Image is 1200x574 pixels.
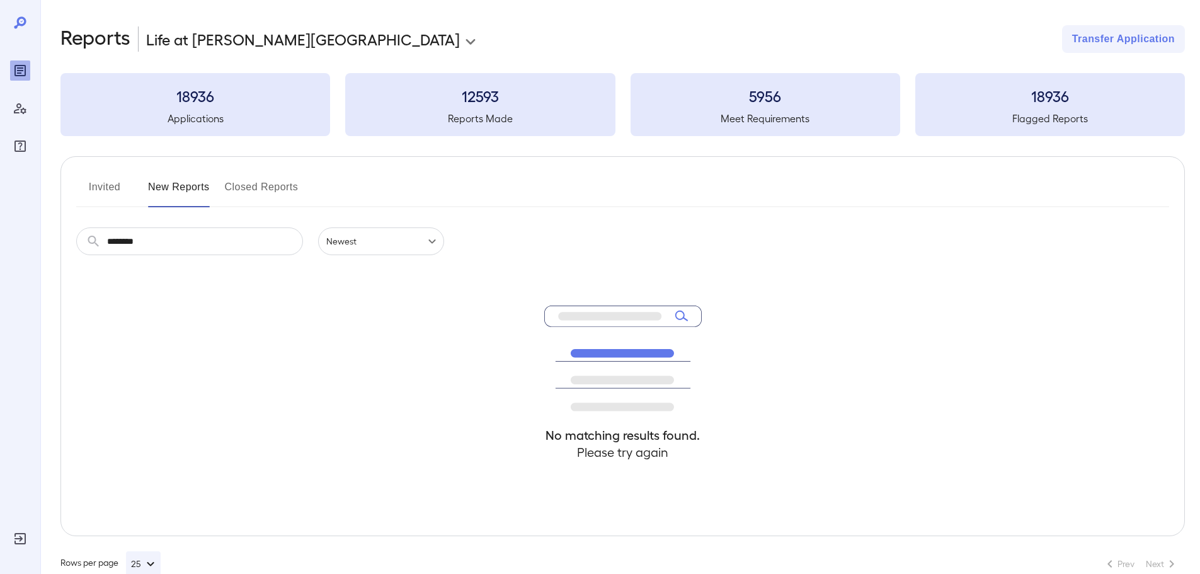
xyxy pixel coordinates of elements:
[60,25,130,53] h2: Reports
[146,29,460,49] p: Life at [PERSON_NAME][GEOGRAPHIC_DATA]
[60,86,330,106] h3: 18936
[1097,554,1185,574] nav: pagination navigation
[10,60,30,81] div: Reports
[225,177,299,207] button: Closed Reports
[915,111,1185,126] h5: Flagged Reports
[60,73,1185,136] summary: 18936Applications12593Reports Made5956Meet Requirements18936Flagged Reports
[76,177,133,207] button: Invited
[10,529,30,549] div: Log Out
[345,111,615,126] h5: Reports Made
[544,427,702,444] h4: No matching results found.
[1062,25,1185,53] button: Transfer Application
[631,86,900,106] h3: 5956
[60,111,330,126] h5: Applications
[345,86,615,106] h3: 12593
[631,111,900,126] h5: Meet Requirements
[148,177,210,207] button: New Reports
[10,98,30,118] div: Manage Users
[10,136,30,156] div: FAQ
[915,86,1185,106] h3: 18936
[318,227,444,255] div: Newest
[544,444,702,461] h4: Please try again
